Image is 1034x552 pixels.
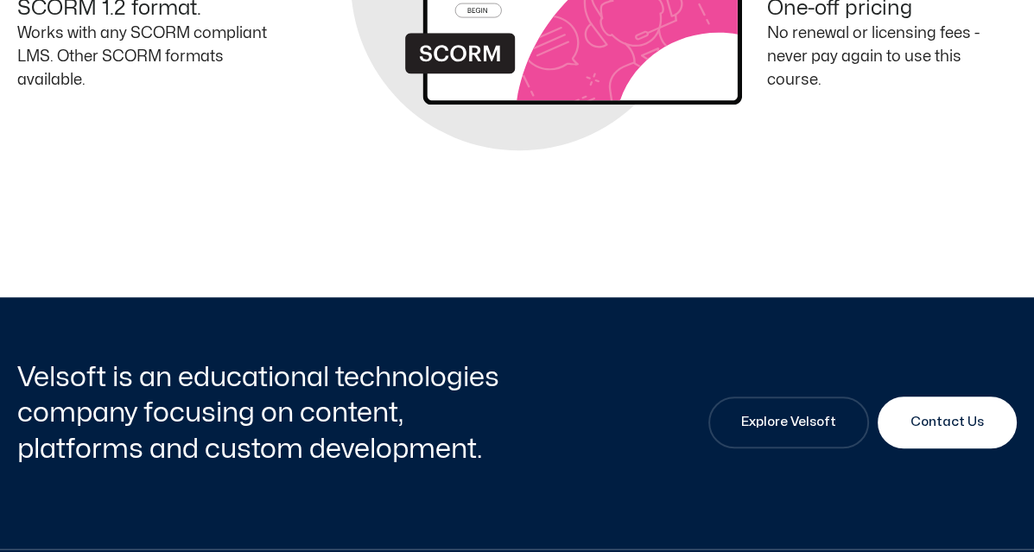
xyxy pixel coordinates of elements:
p: Works with any SCORM compliant LMS. Other SCORM formats available. [17,22,267,92]
span: Explore Velsoft [741,412,836,433]
h2: Velsoft is an educational technologies company focusing on content, platforms and custom developm... [17,359,513,467]
a: Explore Velsoft [708,397,869,448]
p: No renewal or licensing fees - never pay again to use this course. [767,22,1017,92]
a: Contact Us [878,397,1017,448]
span: Contact Us [910,412,984,433]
